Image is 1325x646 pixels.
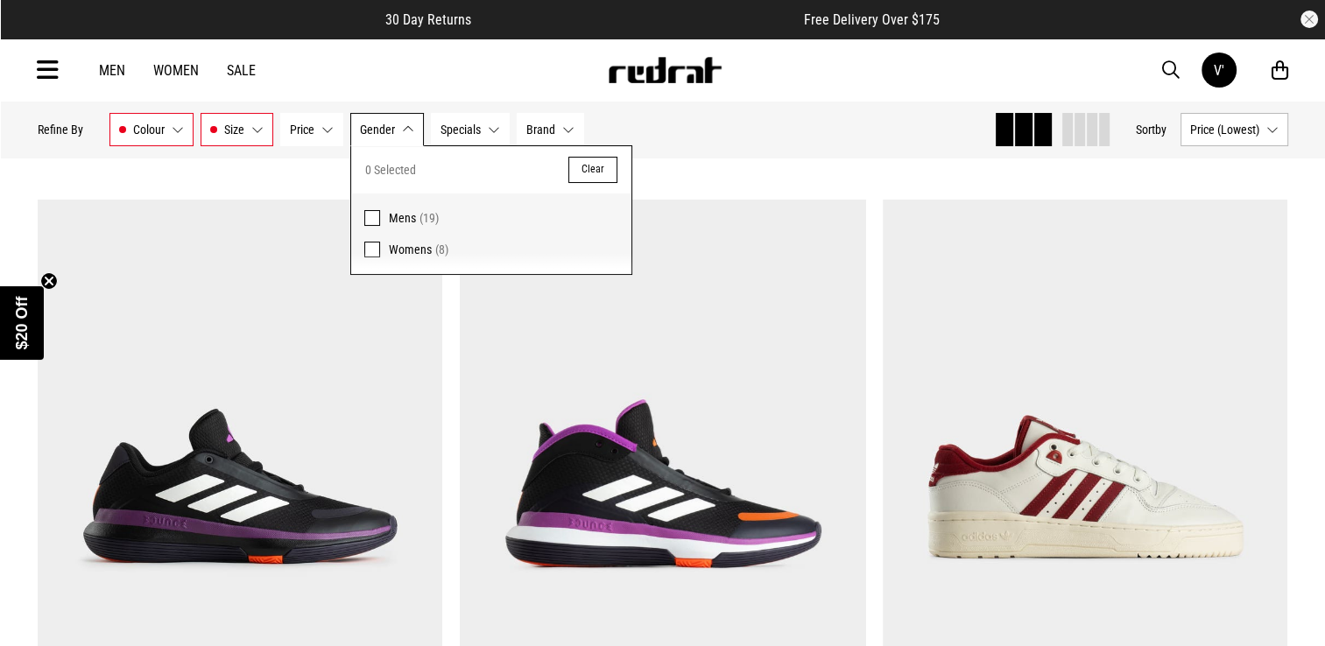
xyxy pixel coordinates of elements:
span: (8) [435,242,448,256]
button: Price [280,113,343,146]
span: (19) [419,211,439,225]
button: Brand [517,113,584,146]
a: Sale [227,62,256,79]
span: Price [290,123,314,137]
div: Gender [350,145,632,275]
span: 30 Day Returns [385,11,471,28]
span: 0 Selected [365,159,416,180]
span: Price (Lowest) [1190,123,1259,137]
button: Specials [431,113,510,146]
span: $20 Off [13,296,31,349]
span: Mens [389,211,416,225]
span: Brand [526,123,555,137]
div: V' [1214,62,1224,79]
button: Price (Lowest) [1181,113,1288,146]
span: Specials [440,123,481,137]
button: Gender [350,113,424,146]
a: Men [99,62,125,79]
span: Colour [133,123,165,137]
p: Refine By [38,123,83,137]
button: Open LiveChat chat widget [14,7,67,60]
iframe: Customer reviews powered by Trustpilot [506,11,769,28]
span: Gender [360,123,395,137]
button: Clear [568,157,617,183]
img: Redrat logo [607,57,722,83]
button: Size [201,113,273,146]
a: Women [153,62,199,79]
span: Size [224,123,244,137]
button: Close teaser [40,272,58,290]
button: Colour [109,113,194,146]
span: Free Delivery Over $175 [804,11,940,28]
span: by [1155,123,1166,137]
button: Sortby [1136,119,1166,140]
span: Womens [389,242,432,256]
